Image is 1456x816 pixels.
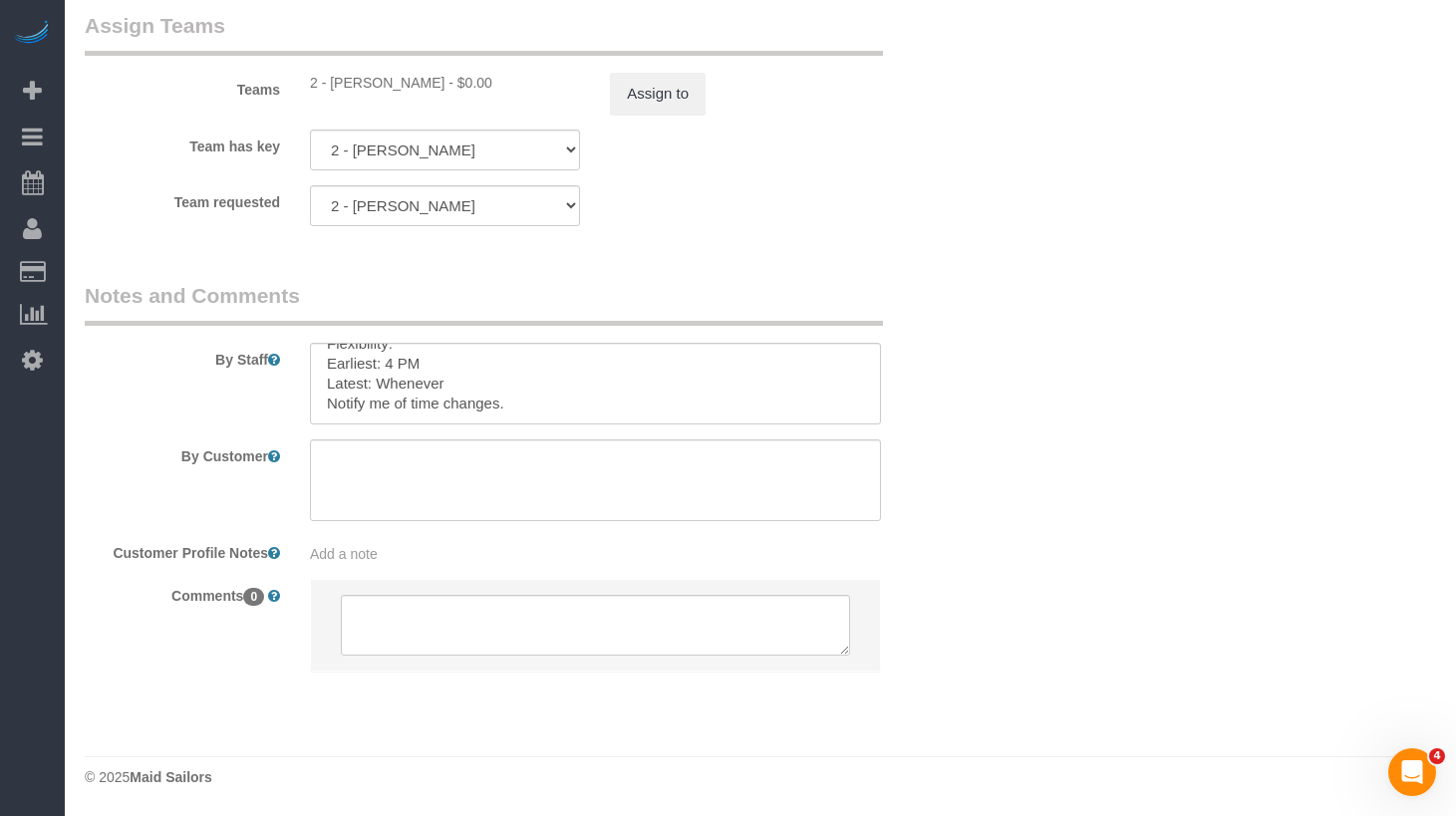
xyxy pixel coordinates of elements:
[1429,748,1445,764] span: 4
[130,769,211,785] strong: Maid Sailors
[12,20,52,48] img: Automaid Logo
[1388,748,1436,796] iframe: Intercom live chat
[70,439,295,466] label: By Customer
[70,185,295,212] label: Team requested
[243,588,264,606] span: 0
[610,73,706,115] button: Assign to
[310,546,378,562] span: Add a note
[70,343,295,370] label: By Staff
[70,579,295,606] label: Comments
[85,11,883,56] legend: Assign Teams
[70,536,295,563] label: Customer Profile Notes
[85,767,1436,787] div: © 2025
[70,73,295,100] label: Teams
[70,130,295,156] label: Team has key
[310,73,580,93] div: 0 hours x $17.00/hour
[85,281,883,326] legend: Notes and Comments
